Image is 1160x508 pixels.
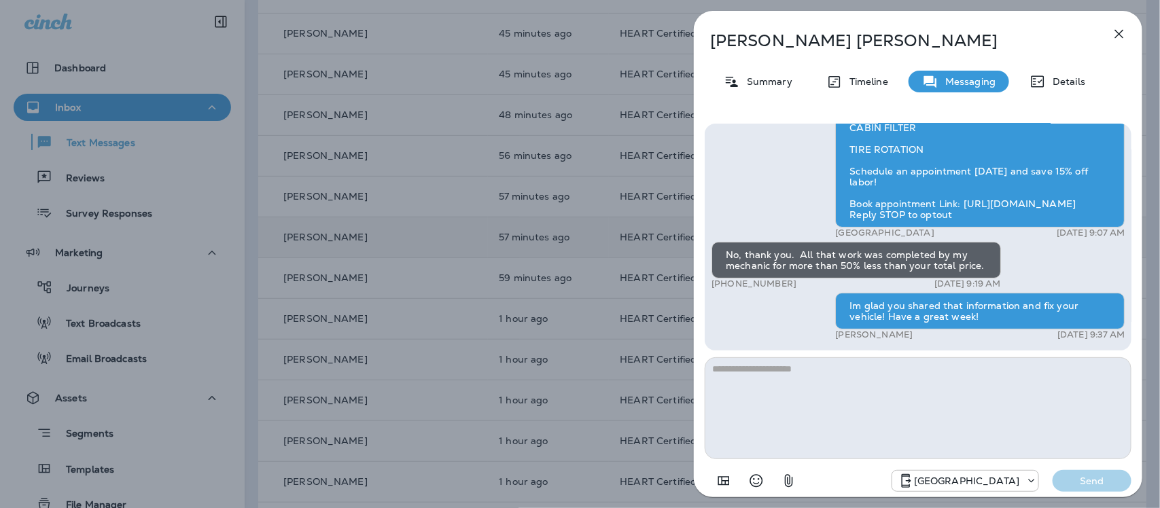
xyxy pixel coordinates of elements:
[892,473,1038,489] div: +1 (847) 262-3704
[914,475,1019,486] p: [GEOGRAPHIC_DATA]
[743,467,770,494] button: Select an emoji
[710,467,737,494] button: Add in a premade template
[740,76,792,87] p: Summary
[710,31,1081,50] p: [PERSON_NAME] [PERSON_NAME]
[934,278,1001,289] p: [DATE] 9:19 AM
[1057,228,1125,238] p: [DATE] 9:07 AM
[711,278,796,289] p: [PHONE_NUMBER]
[843,76,888,87] p: Timeline
[835,329,913,340] p: [PERSON_NAME]
[835,293,1125,329] div: Im glad you shared that information and fix your vehicle! Have a great week!
[711,242,1001,278] div: No, thank you. All that work was completed by my mechanic for more than 50% less than your total ...
[938,76,996,87] p: Messaging
[835,228,934,238] p: [GEOGRAPHIC_DATA]
[1046,76,1085,87] p: Details
[1057,329,1125,340] p: [DATE] 9:37 AM
[835,28,1125,228] div: Hello [PERSON_NAME], just a friendly reminder that on your last visit, there were some recommende...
